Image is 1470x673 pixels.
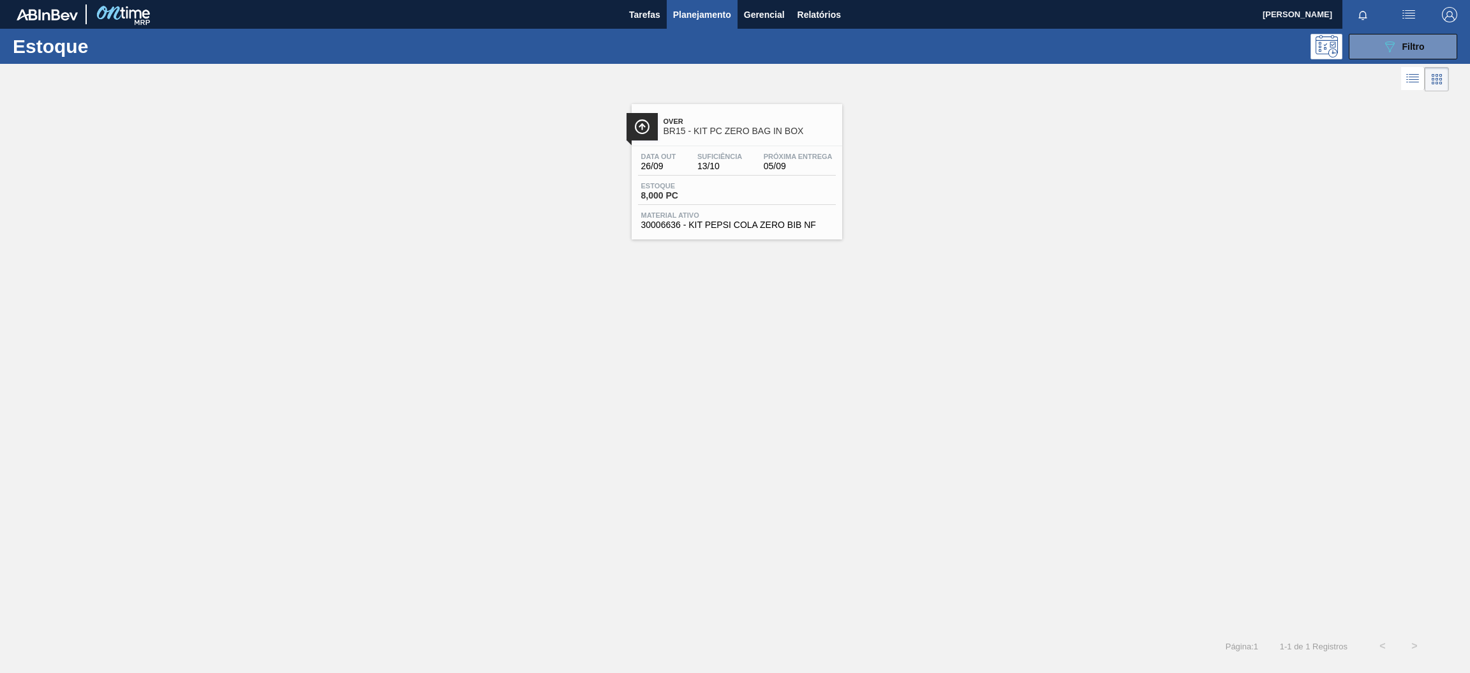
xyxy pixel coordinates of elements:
span: 30006636 - KIT PEPSI COLA ZERO BIB NF [641,220,833,230]
span: Filtro [1402,42,1425,52]
span: Over [664,117,836,125]
button: Filtro [1349,34,1457,59]
button: > [1399,630,1430,662]
img: Ícone [634,119,650,135]
img: TNhmsLtSVTkK8tSr43FrP2fwEKptu5GPRR3wAAAABJRU5ErkJggg== [17,9,78,20]
span: 8,000 PC [641,191,731,200]
span: Material ativo [641,211,833,219]
img: userActions [1401,7,1416,22]
span: Planejamento [673,7,731,22]
a: ÍconeOverBR15 - KIT PC ZERO BAG IN BOXData out26/09Suficiência13/10Próxima Entrega05/09Estoque8,0... [622,95,849,239]
span: 13/10 [697,162,742,171]
span: Suficiência [697,153,742,160]
div: Visão em Cards [1425,67,1449,91]
span: 1 - 1 de 1 Registros [1277,642,1347,651]
div: Visão em Lista [1401,67,1425,91]
span: BR15 - KIT PC ZERO BAG IN BOX [664,126,836,136]
span: Próxima Entrega [764,153,833,160]
span: Página : 1 [1226,642,1258,651]
span: Estoque [641,182,731,190]
button: Notificações [1342,6,1383,24]
span: Tarefas [629,7,660,22]
button: < [1367,630,1399,662]
h1: Estoque [13,39,209,54]
span: 05/09 [764,162,833,171]
span: Data out [641,153,676,160]
span: Relatórios [798,7,841,22]
img: Logout [1442,7,1457,22]
span: 26/09 [641,162,676,171]
div: Pogramando: nenhum usuário selecionado [1310,34,1342,59]
span: Gerencial [744,7,785,22]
